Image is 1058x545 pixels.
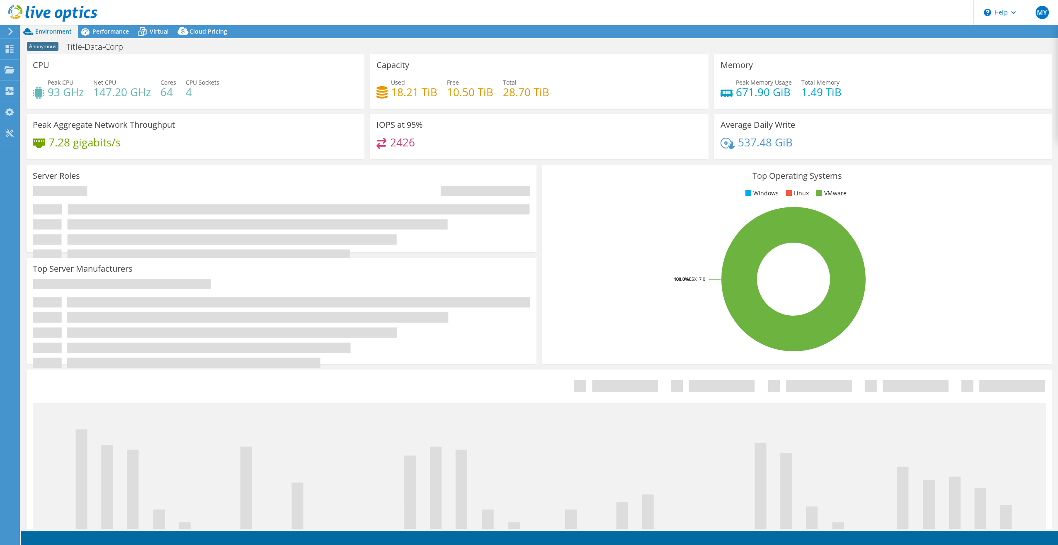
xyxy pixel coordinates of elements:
span: Total [503,78,517,86]
span: Free [447,78,459,86]
h3: Top Server Manufacturers [33,264,133,273]
h4: 10.50 TiB [447,88,493,97]
li: Linux [784,189,809,198]
h3: Peak Aggregate Network Throughput [33,120,175,129]
span: Anonymous [27,42,58,51]
svg: \n [984,9,991,16]
h4: 7.28 gigabits/s [49,138,121,147]
span: Total Memory [801,78,840,86]
span: Virtual [150,27,169,35]
h3: Top Operating Systems [548,171,1046,180]
span: CPU Sockets [186,78,219,86]
h4: 147.20 GHz [93,88,151,97]
span: Used [391,78,405,86]
tspan: 100.0% [674,276,689,282]
h4: 671.90 GiB [736,88,792,97]
h4: 4 [186,88,219,97]
tspan: ESXi 7.0 [689,276,705,282]
h4: 18.21 TiB [391,88,437,97]
h4: 537.48 GiB [738,138,793,147]
span: Performance [92,27,129,35]
h3: Average Daily Write [721,120,795,129]
li: Windows [743,189,779,198]
h4: 64 [160,88,176,97]
h3: Memory [721,61,753,70]
span: Cloud Pricing [189,27,227,35]
span: Peak CPU [48,78,73,86]
h3: Server Roles [33,171,80,180]
h4: 1.49 TiB [801,88,842,97]
h4: 2426 [390,138,415,147]
span: MY [1036,6,1049,19]
span: Net CPU [93,78,116,86]
h4: 28.70 TiB [503,88,549,97]
span: Cores [160,78,176,86]
li: VMware [814,189,847,198]
h3: Capacity [376,61,409,70]
h3: IOPS at 95% [376,120,423,129]
h1: Title-Data-Corp [63,42,136,51]
h4: 93 GHz [48,88,84,97]
h3: CPU [33,61,49,70]
span: Environment [35,27,72,35]
span: Peak Memory Usage [736,78,792,86]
